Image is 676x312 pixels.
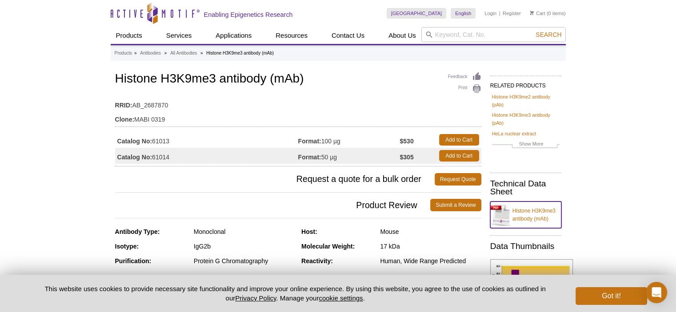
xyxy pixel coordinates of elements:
button: Search [533,31,564,39]
span: Request a quote for a bulk order [115,173,435,186]
a: Request Quote [435,173,481,186]
td: 61014 [115,148,298,164]
span: Search [536,31,561,38]
strong: Reactivity: [301,257,333,265]
a: Show More [492,140,560,150]
strong: $305 [400,153,413,161]
div: Mouse [380,228,481,236]
div: Monoclonal [194,228,295,236]
strong: Clone: [115,115,135,123]
a: HeLa nuclear extract [492,130,536,138]
li: Histone H3K9me3 antibody (mAb) [206,51,274,55]
a: Applications [210,27,257,44]
td: 61013 [115,132,298,148]
button: Got it! [576,287,647,305]
a: [GEOGRAPHIC_DATA] [387,8,447,19]
img: Your Cart [530,11,534,15]
span: Product Review [115,199,431,211]
li: » [164,51,167,55]
td: AB_2687870 [115,96,481,110]
td: MABI 0319 [115,110,481,124]
a: Feedback [448,72,481,82]
a: Register [503,10,521,16]
h2: Data Thumbnails [490,242,561,250]
button: cookie settings [319,294,363,302]
a: Antibodies [140,49,161,57]
input: Keyword, Cat. No. [421,27,566,42]
a: Products [115,49,132,57]
div: 17 kDa [380,242,481,250]
strong: Molecular Weight: [301,243,355,250]
strong: Format: [298,137,321,145]
strong: Isotype: [115,243,139,250]
a: Privacy Policy [235,294,276,302]
a: Services [161,27,197,44]
li: | [499,8,500,19]
strong: Catalog No: [117,137,152,145]
div: Human, Wide Range Predicted [380,257,481,265]
strong: Format: [298,153,321,161]
strong: Catalog No: [117,153,152,161]
img: Histone H3K9me3 antibody (mAb) tested by ChIP. [490,259,573,311]
a: Add to Cart [439,150,479,162]
h2: Technical Data Sheet [490,180,561,196]
a: About Us [383,27,421,44]
h1: Histone H3K9me3 antibody (mAb) [115,72,481,87]
a: Resources [270,27,313,44]
td: 100 µg [298,132,400,148]
div: IgG2b [194,242,295,250]
a: Histone H3K9me3 antibody (pAb) [492,111,560,127]
a: Add to Cart [439,134,479,146]
a: English [451,8,476,19]
strong: $530 [400,137,413,145]
h2: Enabling Epigenetics Research [204,11,293,19]
strong: Host: [301,228,317,235]
li: » [200,51,203,55]
div: Protein G Chromatography [194,257,295,265]
a: Products [111,27,148,44]
li: » [134,51,137,55]
a: Print [448,84,481,94]
strong: Antibody Type: [115,228,160,235]
a: Contact Us [326,27,370,44]
a: Login [484,10,496,16]
strong: Purification: [115,257,152,265]
li: (0 items) [530,8,566,19]
strong: RRID: [115,101,132,109]
h2: RELATED PRODUCTS [490,75,561,91]
a: Histone H3K9me2 antibody (pAb) [492,93,560,109]
td: 50 µg [298,148,400,164]
div: Open Intercom Messenger [646,282,667,303]
a: Cart [530,10,545,16]
a: All Antibodies [170,49,197,57]
a: Submit a Review [430,199,481,211]
p: This website uses cookies to provide necessary site functionality and improve your online experie... [29,284,561,303]
a: Histone H3K9me3 antibody (mAb) [490,201,561,228]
